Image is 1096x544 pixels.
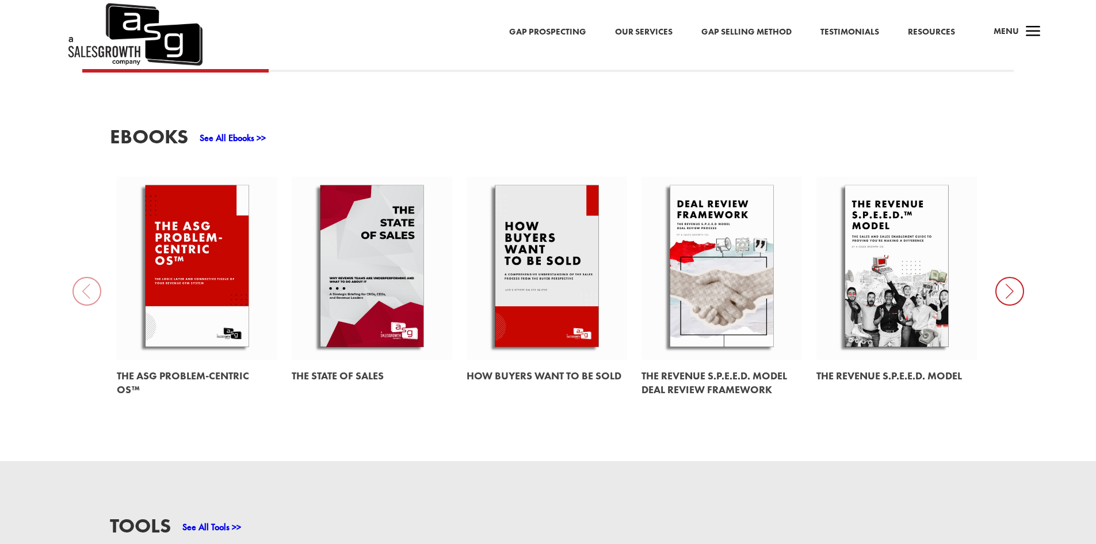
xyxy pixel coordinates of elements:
a: See All Tools >> [182,521,241,533]
a: See All Ebooks >> [200,132,266,144]
h3: Tools [110,516,171,542]
a: Gap Prospecting [509,25,586,40]
span: Menu [994,25,1019,37]
a: Resources [908,25,955,40]
a: Gap Selling Method [701,25,792,40]
span: a [1022,21,1045,44]
a: Testimonials [820,25,879,40]
a: Our Services [615,25,673,40]
h3: EBooks [110,127,188,153]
